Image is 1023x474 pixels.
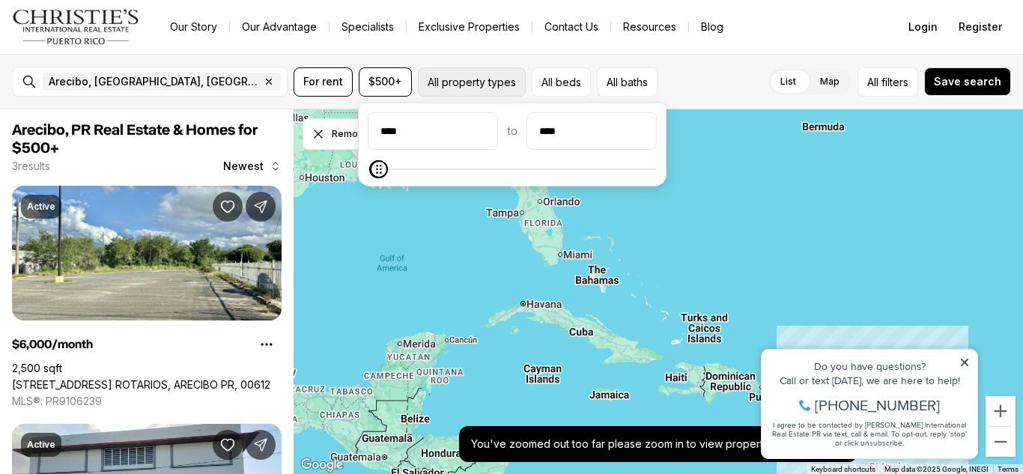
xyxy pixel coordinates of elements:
button: Login [899,12,947,42]
input: priceMax [527,113,656,149]
p: Active [27,439,55,451]
span: Newest [223,160,264,172]
button: Property options [252,329,282,359]
span: Arecibo, [GEOGRAPHIC_DATA], [GEOGRAPHIC_DATA] [49,76,260,88]
p: Active [27,201,55,213]
img: logo [12,9,140,45]
span: For rent [303,76,343,88]
a: Resources [611,16,688,37]
button: For rent [294,67,353,97]
span: $500+ [368,76,402,88]
span: Map data ©2025 Google, INEGI [884,465,989,473]
div: Call or text [DATE], we are here to help! [16,48,216,58]
button: Contact Us [532,16,610,37]
span: Arecibo, PR Real Estate & Homes for $500+ [12,123,258,156]
button: Register [950,12,1011,42]
a: 398 AVE. ROTARIOS, ARECIBO PR, 00612 [12,378,270,392]
label: List [768,68,808,95]
a: Blog [689,16,735,37]
span: filters [881,74,908,90]
a: Specialists [330,16,406,37]
button: Save search [924,67,1011,96]
button: Save Property: 398 AVE. ROTARIOS [213,192,243,222]
div: Do you have questions? [16,34,216,44]
button: All baths [597,67,658,97]
a: Our Advantage [230,16,329,37]
button: Dismiss drawing [303,118,377,150]
span: All [867,74,878,90]
span: [PHONE_NUMBER] [61,70,186,85]
a: Terms (opens in new tab) [998,465,1019,473]
button: Newest [214,151,291,181]
label: Map [808,68,852,95]
span: to [507,125,517,137]
button: Share Property [246,192,276,222]
button: Share Property [246,430,276,460]
p: You've zoomed out too far please zoom in to view properties. [471,438,780,450]
a: Exclusive Properties [407,16,532,37]
button: All beds [532,67,591,97]
span: Save search [934,76,1001,88]
span: Register [959,21,1002,33]
input: priceMin [368,113,497,149]
span: Maximum [370,160,388,178]
button: Zoom in [986,396,1016,426]
button: Zoom out [986,427,1016,457]
button: Allfilters [857,67,918,97]
button: $500+ [359,67,412,97]
button: Save Property: 2 INT DELICIAS ST [213,430,243,460]
span: Login [908,21,938,33]
button: All property types [418,67,526,97]
span: I agree to be contacted by [PERSON_NAME] International Real Estate PR via text, call & email. To ... [19,92,213,121]
p: 3 results [12,160,50,172]
a: Our Story [158,16,229,37]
